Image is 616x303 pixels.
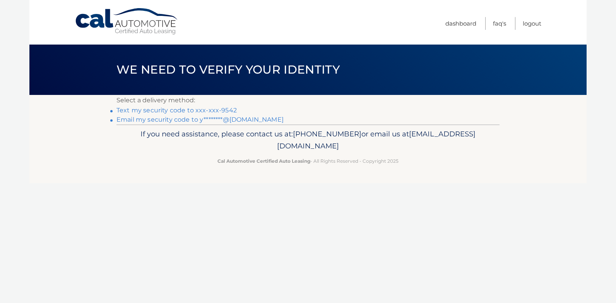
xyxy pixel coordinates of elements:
p: Select a delivery method: [116,95,500,106]
p: If you need assistance, please contact us at: or email us at [121,128,495,153]
a: Text my security code to xxx-xxx-9542 [116,107,237,114]
a: Email my security code to y********@[DOMAIN_NAME] [116,116,284,123]
p: - All Rights Reserved - Copyright 2025 [121,157,495,165]
a: FAQ's [493,17,506,30]
strong: Cal Automotive Certified Auto Leasing [217,158,310,164]
span: We need to verify your identity [116,62,340,77]
a: Cal Automotive [75,8,179,35]
span: [PHONE_NUMBER] [293,129,361,138]
a: Logout [523,17,541,30]
a: Dashboard [445,17,476,30]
